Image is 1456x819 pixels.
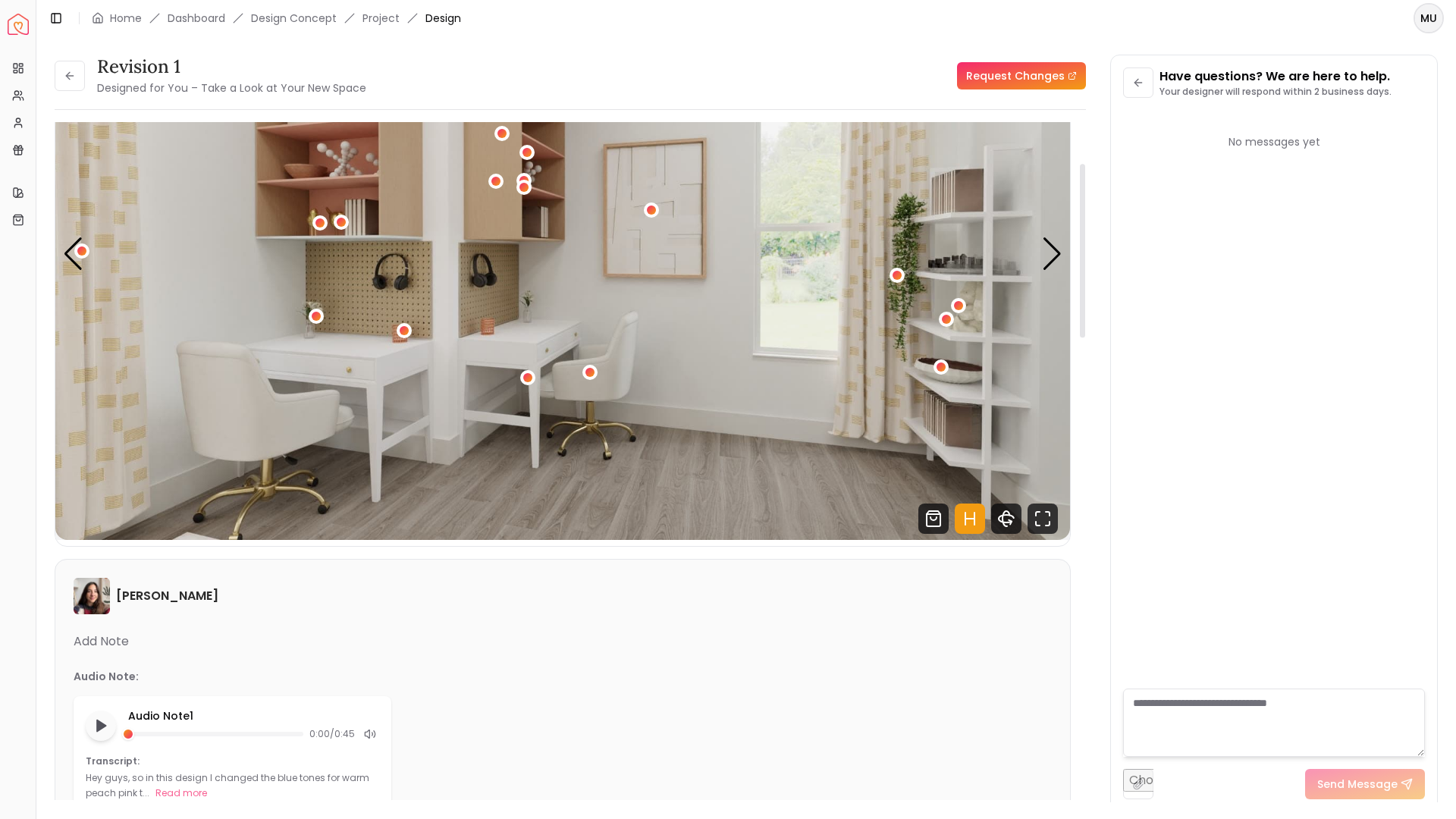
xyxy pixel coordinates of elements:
a: Home [110,11,142,26]
div: Add Note [74,632,1052,651]
img: Maria Castillero [74,578,110,614]
p: Hey guys, so in this design I changed the blue tones for warm peach pink t... [86,771,369,799]
svg: Shop Products from this design [918,504,949,534]
div: Next slide [1042,237,1062,271]
button: Read more [155,786,207,801]
div: Mute audio [361,725,379,743]
span: MU [1415,5,1442,32]
li: Design Concept [251,11,337,26]
h3: Revision 1 [97,55,366,79]
p: Have questions? We are here to help. [1159,67,1392,86]
button: MU [1414,3,1444,33]
a: Request Changes [957,62,1086,89]
div: Previous slide [63,237,83,271]
span: 0:00 / 0:45 [309,728,355,740]
button: Play audio note [86,711,116,741]
p: Your designer will respond within 2 business days. [1159,86,1392,98]
small: Designed for You – Take a Look at Your New Space [97,80,366,96]
a: Dashboard [168,11,225,26]
svg: Hotspots Toggle [955,504,985,534]
h6: [PERSON_NAME] [116,587,218,605]
p: Audio Note 1 [128,708,379,723]
img: Spacejoy Logo [8,14,29,35]
svg: 360 View [991,504,1021,534]
p: Audio Note: [74,669,139,684]
p: Transcript: [86,755,379,767]
div: No messages yet [1123,134,1425,149]
a: Spacejoy [8,14,29,35]
nav: breadcrumb [92,11,461,26]
span: Design [425,11,461,26]
a: Project [362,11,400,26]
svg: Fullscreen [1028,504,1058,534]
